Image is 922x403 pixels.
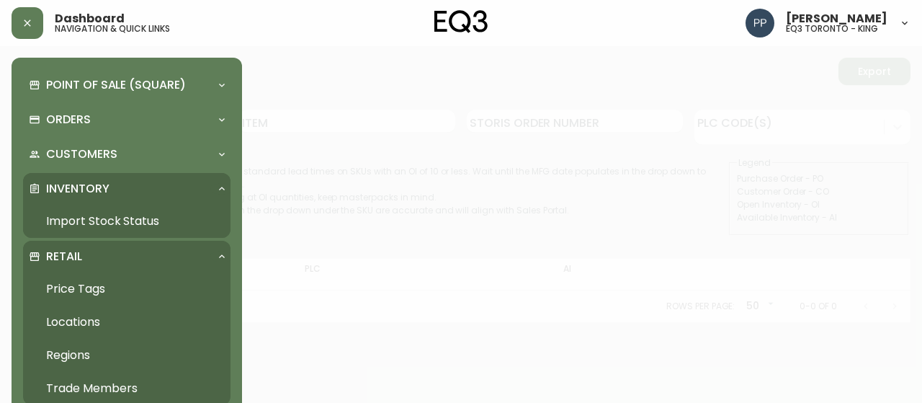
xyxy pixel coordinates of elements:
p: Orders [46,112,91,128]
img: logo [434,10,488,33]
div: Customers [23,138,230,170]
span: Dashboard [55,13,125,25]
p: Inventory [46,181,109,197]
a: Import Stock Status [23,205,230,238]
h5: eq3 toronto - king [786,25,878,33]
a: Price Tags [23,273,230,306]
a: Regions [23,339,230,372]
p: Customers [46,146,117,162]
p: Retail [46,249,82,265]
p: Point of Sale (Square) [46,77,186,93]
div: Inventory [23,173,230,205]
h5: navigation & quick links [55,25,170,33]
img: 93ed64739deb6bac3372f15ae91c6632 [746,9,774,37]
a: Locations [23,306,230,339]
div: Point of Sale (Square) [23,69,230,101]
div: Orders [23,104,230,136]
div: Retail [23,241,230,273]
span: [PERSON_NAME] [786,13,887,25]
